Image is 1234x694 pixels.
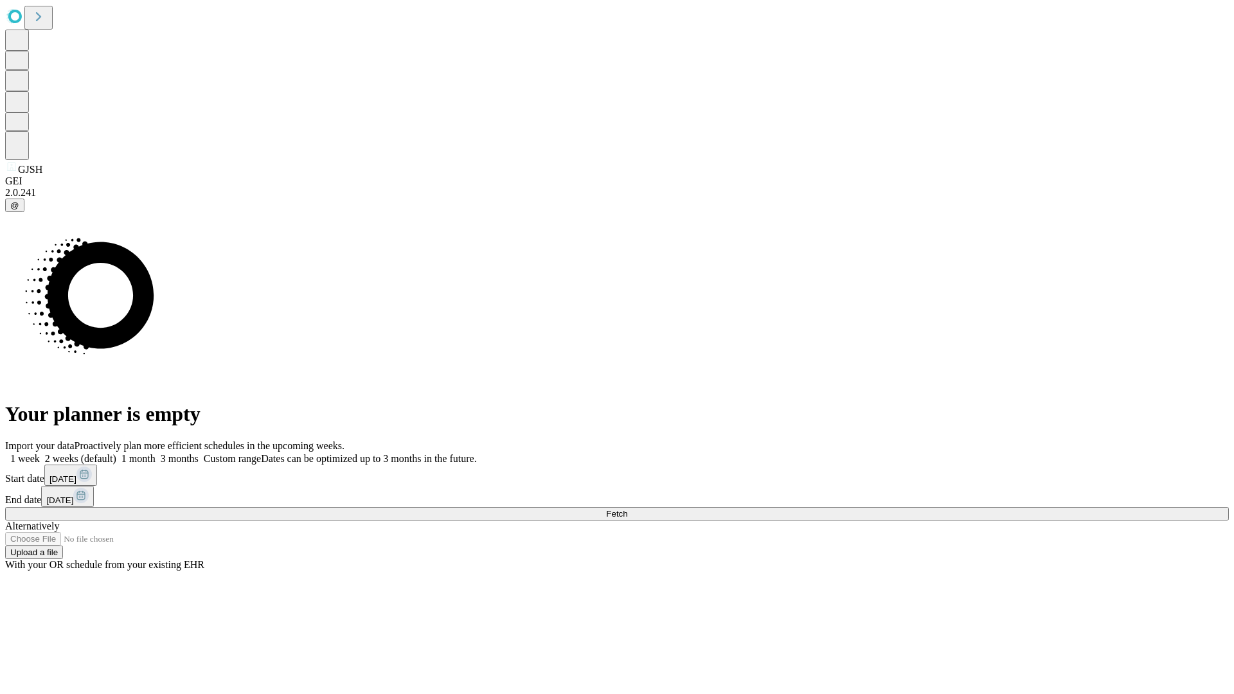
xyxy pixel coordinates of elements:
span: With your OR schedule from your existing EHR [5,559,204,570]
button: Upload a file [5,546,63,559]
span: 2 weeks (default) [45,453,116,464]
span: 1 month [121,453,156,464]
span: Custom range [204,453,261,464]
span: @ [10,200,19,210]
span: [DATE] [49,474,76,484]
span: GJSH [18,164,42,175]
span: Dates can be optimized up to 3 months in the future. [261,453,476,464]
span: 3 months [161,453,199,464]
button: Fetch [5,507,1229,520]
span: Proactively plan more efficient schedules in the upcoming weeks. [75,440,344,451]
button: @ [5,199,24,212]
span: 1 week [10,453,40,464]
div: 2.0.241 [5,187,1229,199]
span: [DATE] [46,495,73,505]
div: GEI [5,175,1229,187]
button: [DATE] [44,465,97,486]
span: Alternatively [5,520,59,531]
h1: Your planner is empty [5,402,1229,426]
div: End date [5,486,1229,507]
div: Start date [5,465,1229,486]
span: Fetch [606,509,627,519]
button: [DATE] [41,486,94,507]
span: Import your data [5,440,75,451]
